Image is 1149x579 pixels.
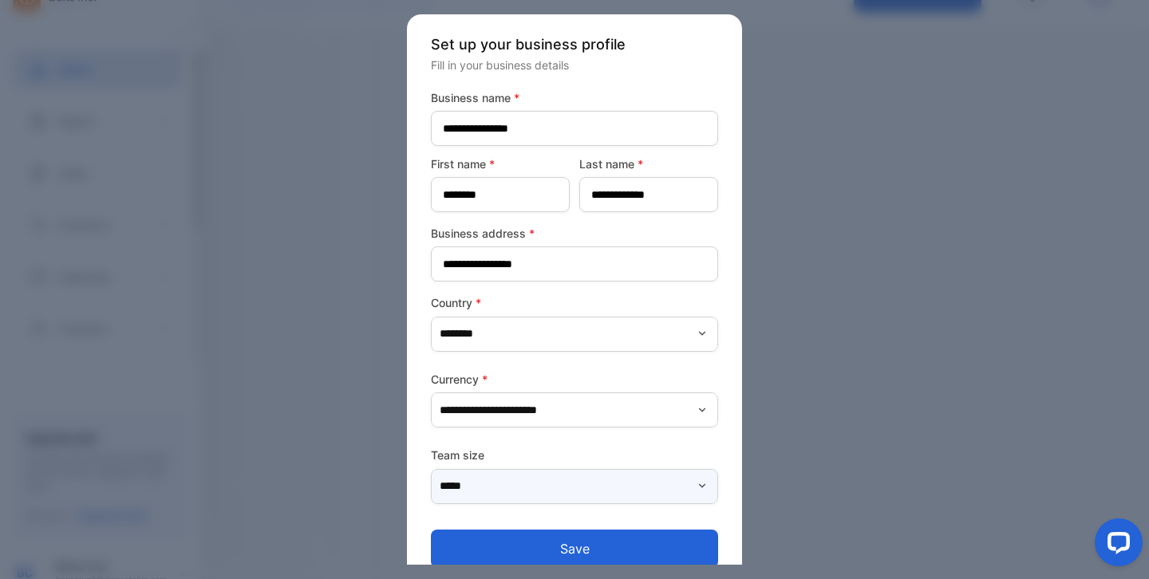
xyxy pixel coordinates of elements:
[431,294,718,311] label: Country
[579,156,718,172] label: Last name
[431,89,718,106] label: Business name
[1082,512,1149,579] iframe: LiveChat chat widget
[431,371,718,388] label: Currency
[431,156,570,172] label: First name
[431,57,718,73] p: Fill in your business details
[431,447,718,463] label: Team size
[431,33,718,55] p: Set up your business profile
[431,530,718,568] button: Save
[431,225,718,242] label: Business address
